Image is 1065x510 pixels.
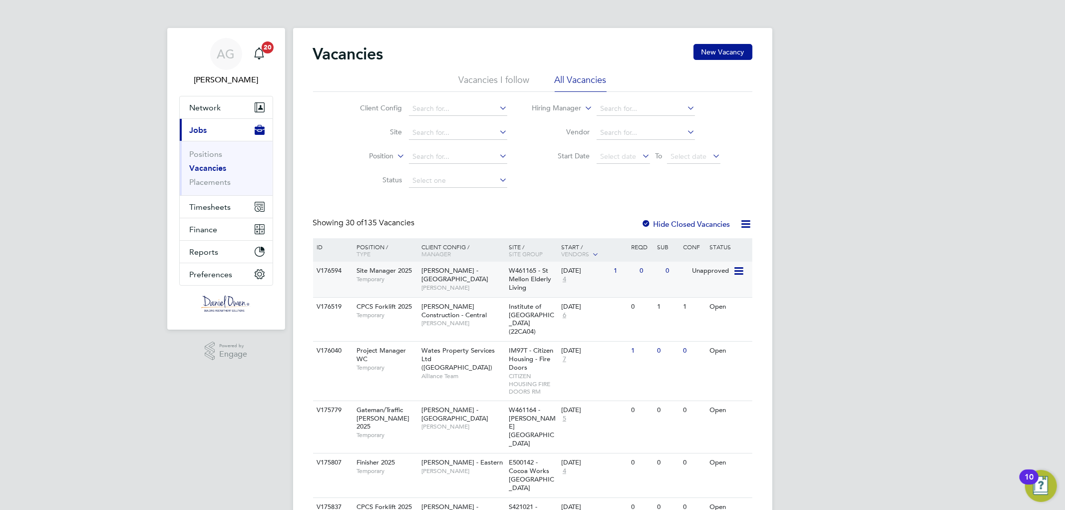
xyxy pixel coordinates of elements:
[509,266,551,292] span: W461165 - St Mellon Elderly Living
[217,47,235,60] span: AG
[179,38,273,86] a: AG[PERSON_NAME]
[419,238,506,262] div: Client Config /
[681,401,707,420] div: 0
[409,174,507,188] input: Select one
[690,262,733,280] div: Unapproved
[409,102,507,116] input: Search for...
[180,263,273,285] button: Preferences
[629,454,655,472] div: 0
[561,303,626,311] div: [DATE]
[597,102,695,116] input: Search for...
[671,152,707,161] span: Select date
[532,127,590,136] label: Vendor
[421,266,488,283] span: [PERSON_NAME] - [GEOGRAPHIC_DATA]
[509,458,554,492] span: E500142 - Cocoa Works [GEOGRAPHIC_DATA]
[509,406,556,448] span: W461164 - [PERSON_NAME][GEOGRAPHIC_DATA]
[180,196,273,218] button: Timesheets
[356,311,416,319] span: Temporary
[167,28,285,330] nav: Main navigation
[356,250,370,258] span: Type
[629,238,655,255] div: Reqd
[421,406,488,423] span: [PERSON_NAME] - [GEOGRAPHIC_DATA]
[506,238,559,262] div: Site /
[707,342,750,360] div: Open
[346,218,415,228] span: 135 Vacancies
[555,74,607,92] li: All Vacancies
[561,406,626,415] div: [DATE]
[205,342,247,361] a: Powered byEngage
[421,372,504,380] span: Alliance Team
[409,150,507,164] input: Search for...
[707,298,750,316] div: Open
[655,401,681,420] div: 0
[315,401,350,420] div: V175779
[561,311,568,320] span: 6
[509,302,554,336] span: Institute of [GEOGRAPHIC_DATA] (22CA04)
[559,238,629,263] div: Start /
[629,401,655,420] div: 0
[524,103,581,113] label: Hiring Manager
[219,342,247,350] span: Powered by
[629,298,655,316] div: 0
[313,44,383,64] h2: Vacancies
[345,175,402,184] label: Status
[180,119,273,141] button: Jobs
[681,342,707,360] div: 0
[356,406,409,431] span: Gateman/Traffic [PERSON_NAME] 2025
[655,342,681,360] div: 0
[421,346,495,372] span: Wates Property Services Ltd ([GEOGRAPHIC_DATA])
[180,96,273,118] button: Network
[681,454,707,472] div: 0
[561,467,568,476] span: 4
[561,267,609,275] div: [DATE]
[611,262,637,280] div: 1
[409,126,507,140] input: Search for...
[315,454,350,472] div: V175807
[707,401,750,420] div: Open
[1025,477,1034,490] div: 10
[664,262,690,280] div: 0
[652,149,665,162] span: To
[315,238,350,255] div: ID
[315,262,350,280] div: V176594
[190,103,221,112] span: Network
[190,270,233,279] span: Preferences
[356,458,395,467] span: Finisher 2025
[561,415,568,423] span: 5
[532,151,590,160] label: Start Date
[345,103,402,112] label: Client Config
[190,163,227,173] a: Vacancies
[345,127,402,136] label: Site
[180,218,273,240] button: Finance
[694,44,752,60] button: New Vacancy
[421,458,503,467] span: [PERSON_NAME] - Eastern
[349,238,419,262] div: Position /
[1025,470,1057,502] button: Open Resource Center, 10 new notifications
[681,298,707,316] div: 1
[336,151,393,161] label: Position
[356,346,406,363] span: Project Manager WC
[421,284,504,292] span: [PERSON_NAME]
[421,467,504,475] span: [PERSON_NAME]
[421,250,451,258] span: Manager
[180,241,273,263] button: Reports
[561,250,589,258] span: Vendors
[655,238,681,255] div: Sub
[249,38,269,70] a: 20
[561,459,626,467] div: [DATE]
[600,152,636,161] span: Select date
[655,298,681,316] div: 1
[201,296,251,312] img: danielowen-logo-retina.png
[509,250,543,258] span: Site Group
[356,275,416,283] span: Temporary
[459,74,530,92] li: Vacancies I follow
[346,218,364,228] span: 30 of
[190,225,218,234] span: Finance
[190,177,231,187] a: Placements
[262,41,274,53] span: 20
[190,202,231,212] span: Timesheets
[356,431,416,439] span: Temporary
[561,355,568,364] span: 7
[642,219,730,229] label: Hide Closed Vacancies
[655,454,681,472] div: 0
